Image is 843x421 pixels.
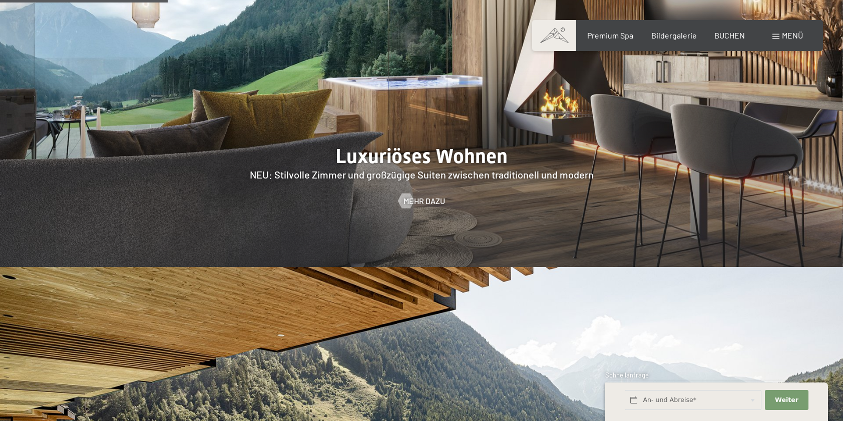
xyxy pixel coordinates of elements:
[775,395,798,404] span: Weiter
[398,195,445,206] a: Mehr dazu
[714,30,745,40] a: BUCHEN
[587,30,633,40] a: Premium Spa
[651,30,697,40] a: Bildergalerie
[605,371,649,379] span: Schnellanfrage
[765,390,808,410] button: Weiter
[403,195,445,206] span: Mehr dazu
[782,30,803,40] span: Menü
